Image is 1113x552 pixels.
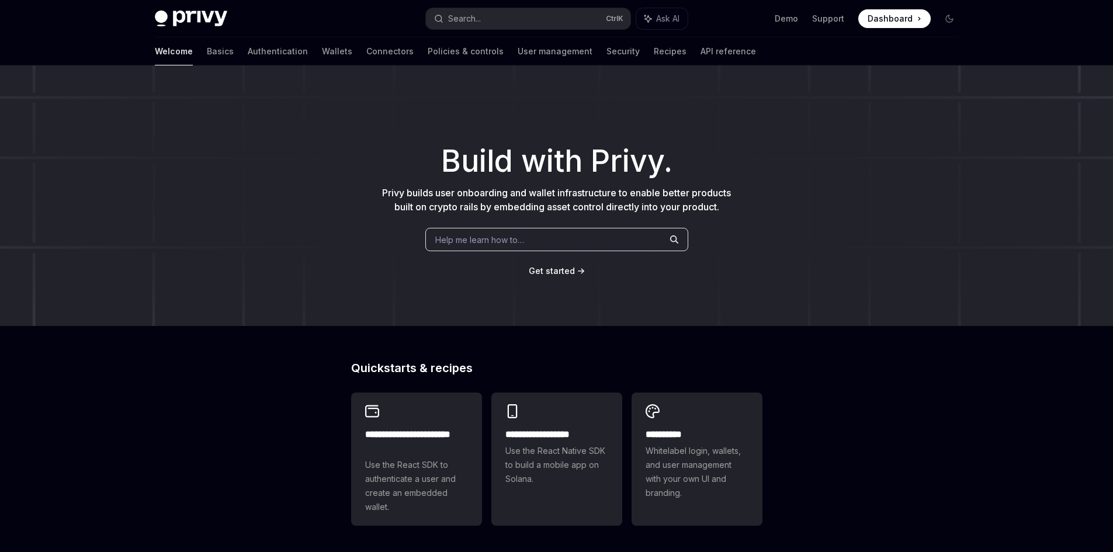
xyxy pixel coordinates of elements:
[518,37,592,65] a: User management
[812,13,844,25] a: Support
[606,14,623,23] span: Ctrl K
[646,444,748,500] span: Whitelabel login, wallets, and user management with your own UI and branding.
[656,13,679,25] span: Ask AI
[428,37,504,65] a: Policies & controls
[858,9,931,28] a: Dashboard
[435,234,524,246] span: Help me learn how to…
[940,9,959,28] button: Toggle dark mode
[351,362,473,374] span: Quickstarts & recipes
[155,37,193,65] a: Welcome
[529,266,575,276] span: Get started
[441,151,672,172] span: Build with Privy.
[322,37,352,65] a: Wallets
[207,37,234,65] a: Basics
[248,37,308,65] a: Authentication
[448,12,481,26] div: Search...
[868,13,913,25] span: Dashboard
[636,8,688,29] button: Ask AI
[529,265,575,277] a: Get started
[365,458,468,514] span: Use the React SDK to authenticate a user and create an embedded wallet.
[632,393,762,526] a: **** *****Whitelabel login, wallets, and user management with your own UI and branding.
[366,37,414,65] a: Connectors
[491,393,622,526] a: **** **** **** ***Use the React Native SDK to build a mobile app on Solana.
[701,37,756,65] a: API reference
[505,444,608,486] span: Use the React Native SDK to build a mobile app on Solana.
[382,187,731,213] span: Privy builds user onboarding and wallet infrastructure to enable better products built on crypto ...
[426,8,630,29] button: Search...CtrlK
[654,37,686,65] a: Recipes
[775,13,798,25] a: Demo
[606,37,640,65] a: Security
[155,11,227,27] img: dark logo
